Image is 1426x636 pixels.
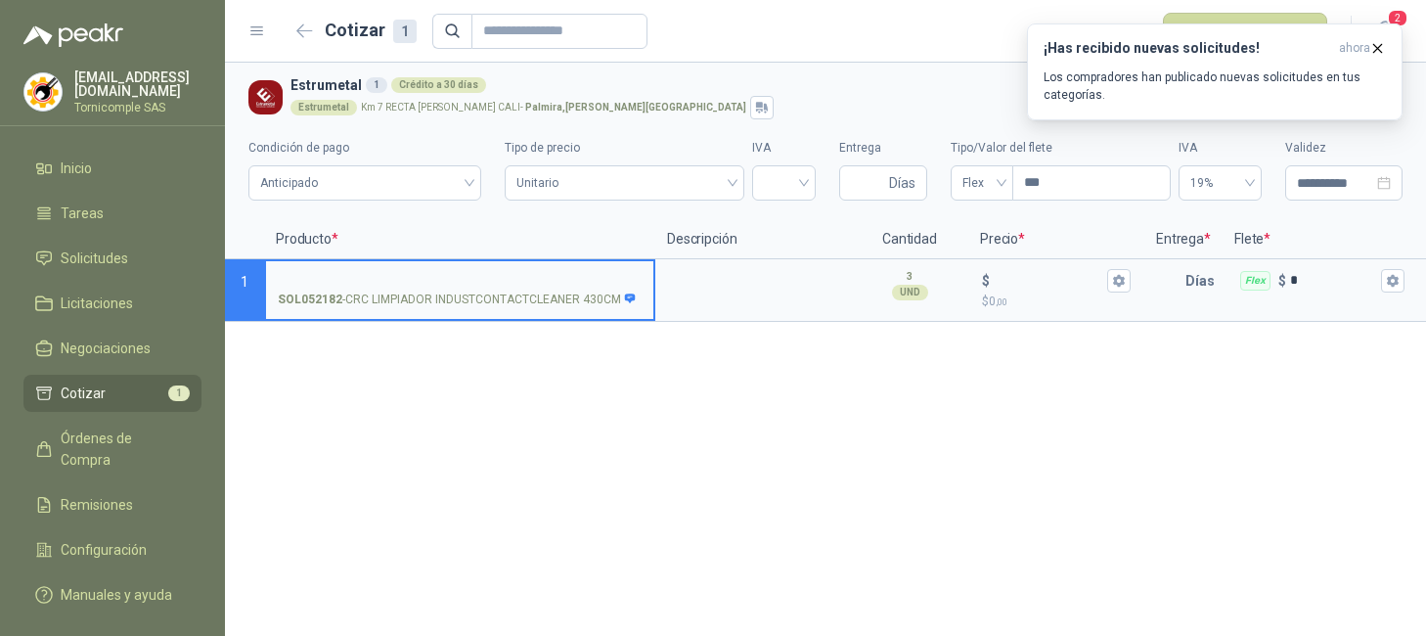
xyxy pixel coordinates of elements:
[241,274,248,290] span: 1
[23,285,201,322] a: Licitaciones
[1290,273,1377,288] input: Flex $
[505,139,744,158] label: Tipo de precio
[23,420,201,478] a: Órdenes de Compra
[752,139,816,158] label: IVA
[892,285,928,300] div: UND
[278,291,342,309] strong: SOL052182
[982,293,1131,311] p: $
[907,269,913,285] p: 3
[264,220,655,259] p: Producto
[23,195,201,232] a: Tareas
[23,330,201,367] a: Negociaciones
[361,103,746,113] p: Km 7 RECTA [PERSON_NAME] CALI -
[839,139,927,158] label: Entrega
[1144,220,1223,259] p: Entrega
[1185,261,1223,300] p: Días
[23,375,201,412] a: Cotizar1
[74,102,201,114] p: Tornicomple SAS
[1285,139,1403,158] label: Validez
[1387,9,1408,27] span: 2
[1179,139,1262,158] label: IVA
[61,338,151,359] span: Negociaciones
[61,584,172,606] span: Manuales y ayuda
[61,158,92,179] span: Inicio
[325,17,417,44] h2: Cotizar
[366,77,387,93] div: 1
[23,486,201,523] a: Remisiones
[248,139,481,158] label: Condición de pago
[1163,13,1327,50] button: Publicar cotizaciones
[1044,40,1331,57] h3: ¡Has recibido nuevas solicitudes!
[1278,270,1286,292] p: $
[61,494,133,516] span: Remisiones
[1240,271,1270,291] div: Flex
[962,168,1002,198] span: Flex
[1381,269,1404,293] button: Flex $
[516,168,733,198] span: Unitario
[290,74,1395,96] h3: Estrumetal
[61,293,133,314] span: Licitaciones
[889,166,915,200] span: Días
[278,274,642,289] input: SOL052182-CRC LIMPIADOR INDUSTCONTACTCLEANER 430CM
[23,23,123,47] img: Logo peakr
[655,220,851,259] p: Descripción
[168,386,190,401] span: 1
[24,73,62,111] img: Company Logo
[260,168,469,198] span: Anticipado
[23,576,201,613] a: Manuales y ayuda
[525,102,746,113] strong: Palmira , [PERSON_NAME][GEOGRAPHIC_DATA]
[1339,40,1370,57] span: ahora
[290,100,357,115] div: Estrumetal
[278,291,637,309] p: - CRC LIMPIADOR INDUSTCONTACTCLEANER 430CM
[23,150,201,187] a: Inicio
[1107,269,1131,293] button: $$0,00
[61,203,104,224] span: Tareas
[1367,14,1403,49] button: 2
[23,240,201,277] a: Solicitudes
[994,273,1103,288] input: $$0,00
[61,383,106,404] span: Cotizar
[61,539,147,561] span: Configuración
[1027,23,1403,120] button: ¡Has recibido nuevas solicitudes!ahora Los compradores han publicado nuevas solicitudes en tus ca...
[851,220,968,259] p: Cantidad
[951,139,1171,158] label: Tipo/Valor del flete
[982,270,990,292] p: $
[23,531,201,568] a: Configuración
[989,295,1007,308] span: 0
[74,70,201,98] p: [EMAIL_ADDRESS][DOMAIN_NAME]
[248,80,283,114] img: Company Logo
[1044,68,1386,104] p: Los compradores han publicado nuevas solicitudes en tus categorías.
[391,77,486,93] div: Crédito a 30 días
[393,20,417,43] div: 1
[996,296,1007,307] span: ,00
[1223,220,1418,259] p: Flete
[1190,168,1250,198] span: 19%
[968,220,1144,259] p: Precio
[61,428,183,471] span: Órdenes de Compra
[61,248,128,269] span: Solicitudes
